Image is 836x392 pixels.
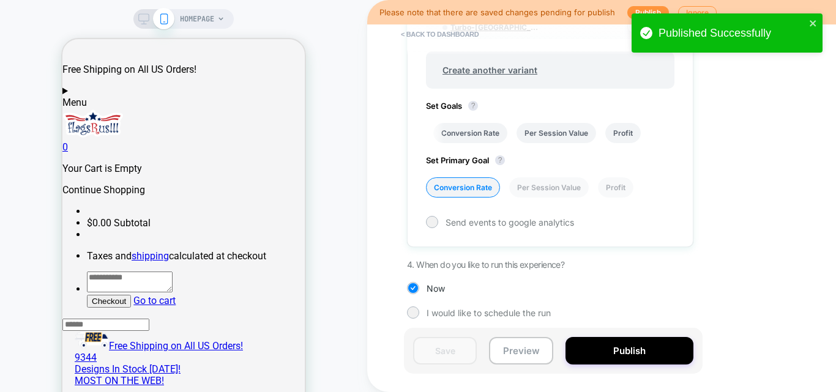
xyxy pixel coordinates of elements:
div: MOST ON THE WEB! [12,336,230,347]
button: ? [495,155,505,165]
button: Save [413,337,477,364]
a: [PHONE_NUMBER] [24,379,105,390]
li: Conversion Rate [426,177,500,198]
span: 4. When do you like to run this experience? [407,259,564,270]
a: shipping [69,211,106,223]
li: Per Session Value [509,177,589,198]
div: 9344 [12,312,230,324]
span: Subtotal [51,178,88,190]
button: Publish [627,6,669,19]
span: Now [427,283,445,294]
button: Checkout [24,256,69,268]
div: Designs In Stock [DATE]! [12,324,230,336]
div: Published Successfully [659,27,805,40]
button: < back to dashboard [395,24,485,44]
button: Publish [565,337,693,364]
img: ship-icon [12,292,47,310]
a: ⭐ 9K+ Confirmed Reviews [12,357,230,369]
a: Free Shipping on All US Orders! [12,301,181,312]
li: Per Session Value [517,123,596,143]
button: close [809,18,818,30]
span: $0.00 [24,178,49,190]
span: Set Primary Goal [426,155,511,165]
span: I would like to schedule the run [427,308,551,318]
span: Send events to google analytics [446,217,574,227]
button: Ignore [678,6,717,19]
span: Create another variant [430,56,550,84]
li: Conversion Rate [433,123,507,143]
a: Go to cart [71,256,113,267]
li: Profit [605,123,641,143]
button: ? [468,101,478,111]
p: Taxes and calculated at checkout [24,211,242,223]
span: Set Goals [426,101,484,111]
button: Preview [489,337,553,364]
span: HOMEPAGE [180,9,214,29]
li: Profit [598,177,633,198]
a: 9344 Designs In Stock [DATE]!MOST ON THE WEB! [12,312,230,347]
